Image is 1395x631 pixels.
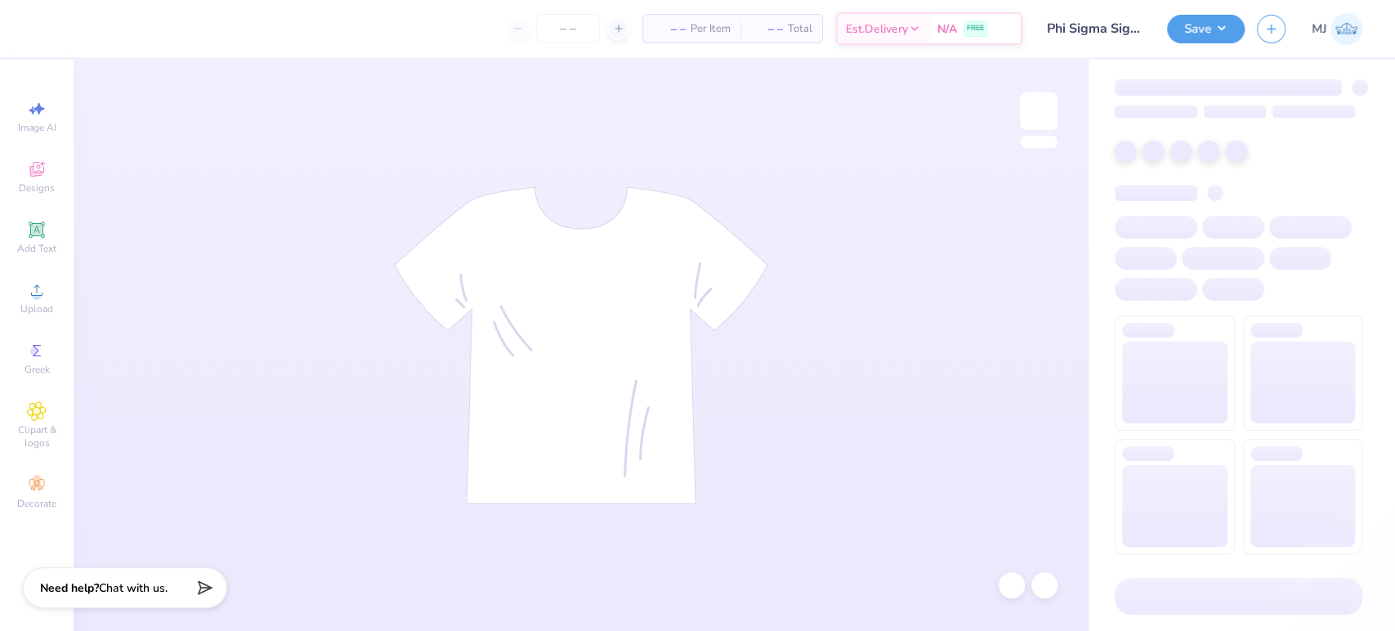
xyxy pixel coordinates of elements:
span: – – [653,20,686,38]
img: Mark Joshua Mullasgo [1330,13,1362,45]
span: Add Text [17,242,56,255]
button: Save [1167,15,1245,43]
a: MJ [1312,13,1362,45]
span: Chat with us. [99,580,168,596]
span: Clipart & logos [8,423,65,450]
span: Per Item [691,20,731,38]
span: Decorate [17,497,56,510]
span: Est. Delivery [846,20,908,38]
span: Total [788,20,812,38]
span: – – [750,20,783,38]
span: N/A [937,20,957,38]
span: FREE [967,23,984,34]
input: Untitled Design [1035,12,1155,45]
img: tee-skeleton.svg [394,186,768,504]
input: – – [536,14,600,43]
strong: Need help? [40,580,99,596]
span: Upload [20,302,53,315]
span: Greek [25,363,50,376]
span: Designs [19,181,55,195]
span: MJ [1312,20,1326,38]
span: Image AI [18,121,56,134]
